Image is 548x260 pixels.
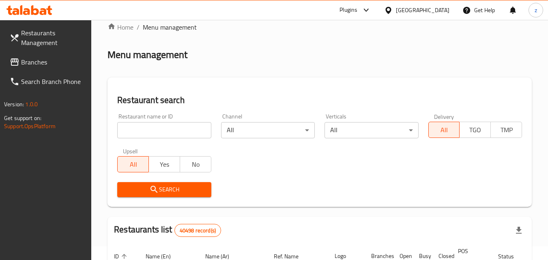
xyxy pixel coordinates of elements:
[107,48,187,61] h2: Menu management
[340,5,357,15] div: Plugins
[152,159,177,170] span: Yes
[21,77,85,86] span: Search Branch Phone
[434,114,454,119] label: Delivery
[124,185,204,195] span: Search
[117,94,522,106] h2: Restaurant search
[4,113,41,123] span: Get support on:
[117,122,211,138] input: Search for restaurant name or ID..
[137,22,140,32] li: /
[535,6,537,15] span: z
[459,122,491,138] button: TGO
[494,124,519,136] span: TMP
[25,99,38,110] span: 1.0.0
[107,22,532,32] nav: breadcrumb
[117,156,149,172] button: All
[143,22,197,32] span: Menu management
[490,122,522,138] button: TMP
[463,124,488,136] span: TGO
[121,159,146,170] span: All
[114,223,221,237] h2: Restaurants list
[3,23,92,52] a: Restaurants Management
[123,148,138,154] label: Upsell
[509,221,529,240] div: Export file
[3,72,92,91] a: Search Branch Phone
[21,57,85,67] span: Branches
[428,122,460,138] button: All
[4,121,56,131] a: Support.OpsPlatform
[107,22,133,32] a: Home
[4,99,24,110] span: Version:
[117,182,211,197] button: Search
[432,124,457,136] span: All
[325,122,418,138] div: All
[21,28,85,47] span: Restaurants Management
[221,122,315,138] div: All
[180,156,211,172] button: No
[148,156,180,172] button: Yes
[174,224,221,237] div: Total records count
[396,6,449,15] div: [GEOGRAPHIC_DATA]
[3,52,92,72] a: Branches
[175,227,221,234] span: 40498 record(s)
[183,159,208,170] span: No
